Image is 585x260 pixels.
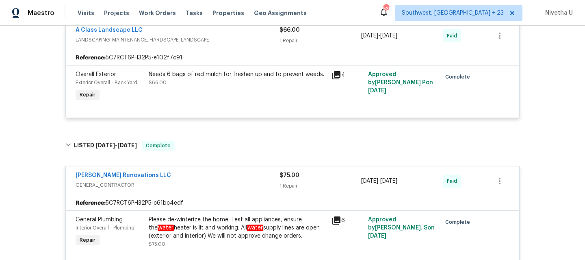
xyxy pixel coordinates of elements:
span: $75.00 [279,173,299,178]
span: $66.00 [279,27,300,33]
em: water [247,225,263,231]
span: [DATE] [380,33,397,39]
span: Paid [447,177,460,185]
em: water [158,225,174,231]
span: Work Orders [139,9,176,17]
span: [DATE] [368,88,386,94]
span: Complete [445,218,473,226]
a: A Class Landscape LLC [76,27,143,33]
span: [DATE] [361,33,378,39]
a: [PERSON_NAME] Renovations LLC [76,173,171,178]
span: Interior Overall - Plumbing [76,225,134,230]
span: Properties [212,9,244,17]
span: GENERAL_CONTRACTOR [76,181,279,189]
span: $66.00 [149,80,167,85]
span: Overall Exterior [76,72,116,77]
span: Complete [445,73,473,81]
span: Projects [104,9,129,17]
div: 1 Repair [279,37,361,45]
span: Southwest, [GEOGRAPHIC_DATA] + 23 [402,9,504,17]
span: Tasks [186,10,203,16]
span: Complete [143,142,174,150]
div: 535 [383,5,389,13]
span: Repair [76,91,99,99]
div: 5C7RCT6PH32P5-e102f7c91 [66,50,519,65]
span: Approved by [PERSON_NAME]. S on [368,217,435,239]
span: LANDSCAPING_MAINTENANCE, HARDSCAPE_LANDSCAPE [76,36,279,44]
span: Nivetha U [542,9,573,17]
div: 4 [331,70,363,80]
span: Maestro [28,9,54,17]
span: Geo Assignments [254,9,307,17]
span: [DATE] [117,142,137,148]
b: Reference: [76,54,106,62]
span: Paid [447,32,460,40]
span: Approved by [PERSON_NAME] P on [368,72,433,94]
span: Exterior Overall - Back Yard [76,80,137,85]
div: Please de-winterize the home. Test all appliances, ensure the heater is lit and working. All supp... [149,216,327,240]
span: [DATE] [380,178,397,184]
span: [DATE] [361,178,378,184]
b: Reference: [76,199,106,207]
div: 5C7RCT6PH32P5-c61bc4edf [66,196,519,210]
span: Visits [78,9,94,17]
span: General Plumbing [76,217,123,223]
span: $75.00 [149,242,165,247]
span: - [361,177,397,185]
div: Needs 6 bags of red mulch for freshen up and to prevent weeds. [149,70,327,79]
h6: LISTED [74,141,137,151]
span: [DATE] [95,142,115,148]
span: Repair [76,236,99,244]
span: - [95,142,137,148]
div: LISTED [DATE]-[DATE]Complete [63,133,522,159]
span: - [361,32,397,40]
span: [DATE] [368,233,386,239]
div: 1 Repair [279,182,361,190]
div: 6 [331,216,363,225]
